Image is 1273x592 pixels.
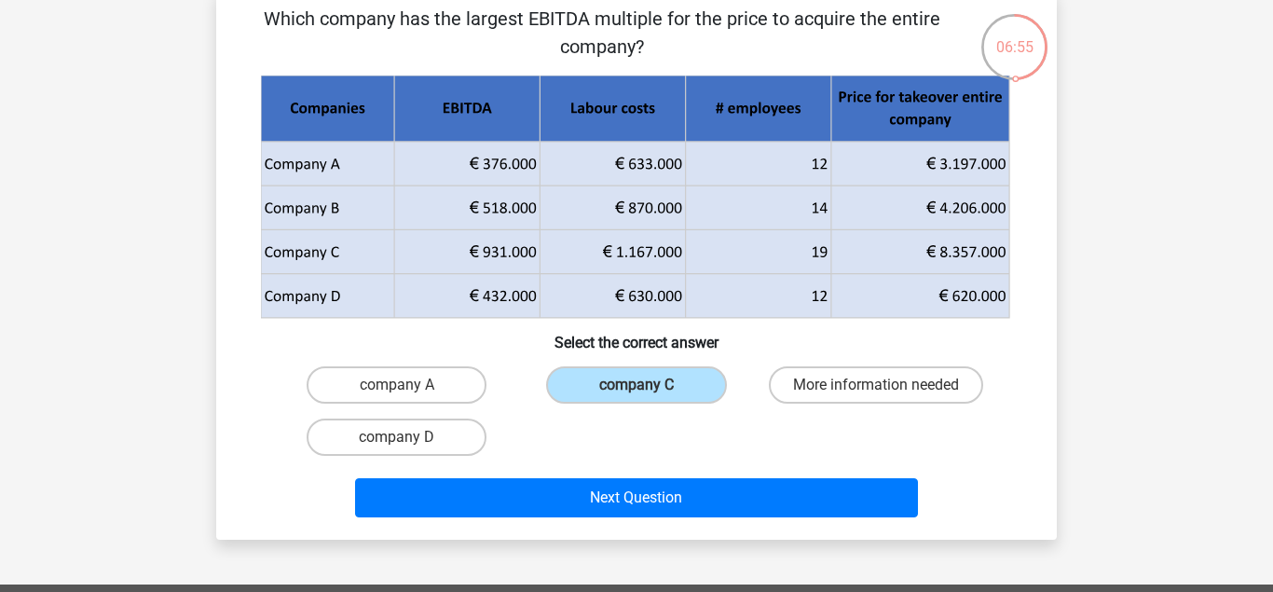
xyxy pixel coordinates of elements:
button: Next Question [355,478,919,517]
p: Which company has the largest EBITDA multiple for the price to acquire the entire company? [246,5,957,61]
div: 06:55 [979,12,1049,59]
label: company C [546,366,726,404]
label: More information needed [769,366,983,404]
h6: Select the correct answer [246,319,1027,351]
label: company D [307,419,486,456]
label: company A [307,366,486,404]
